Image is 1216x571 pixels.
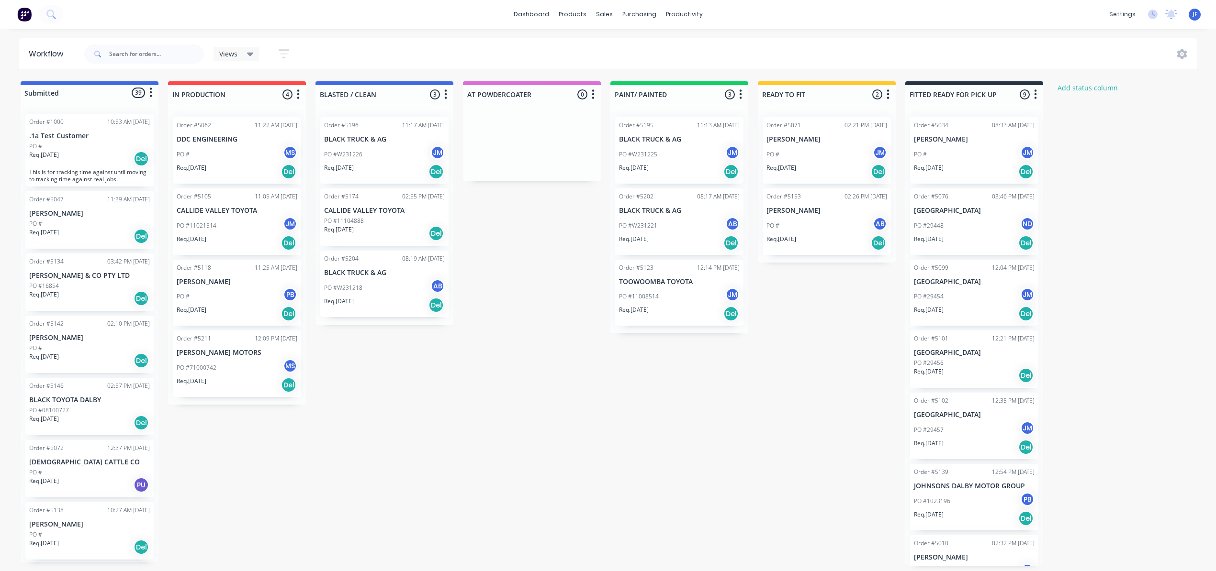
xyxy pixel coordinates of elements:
p: PO #16854 [29,282,59,290]
p: Req. [DATE] [324,297,354,306]
div: Order #5146 [29,382,64,390]
div: 12:21 PM [DATE] [992,334,1035,343]
p: PO # [29,468,42,477]
div: MS [283,359,297,373]
p: Req. [DATE] [29,151,59,159]
div: JM [1020,287,1035,302]
p: BLACK TRUCK & AG [619,207,740,215]
p: PO #29454 [914,292,944,301]
div: 11:22 AM [DATE] [255,121,297,130]
div: Order #510511:05 AM [DATE]CALLIDE VALLEY TOYOTAPO #11021514JMReq.[DATE]Del [173,188,301,255]
div: 11:25 AM [DATE] [255,264,297,272]
div: productivity [661,7,708,22]
div: JM [725,145,740,160]
p: PO #W231221 [619,221,657,230]
div: Order #5071 [766,121,801,130]
p: PO #W231226 [324,150,362,159]
div: JM [430,145,445,160]
div: 02:55 PM [DATE] [402,192,445,201]
p: PO #29457 [914,426,944,434]
div: Del [134,353,149,368]
div: Order #5102 [914,396,948,405]
div: Order #519611:17 AM [DATE]BLACK TRUCK & AGPO #W231226JMReq.[DATE]Del [320,117,449,184]
p: [GEOGRAPHIC_DATA] [914,278,1035,286]
p: Req. [DATE] [914,306,944,314]
div: Order #5101 [914,334,948,343]
div: MS [283,145,297,160]
p: PO # [177,150,190,159]
div: Order #5142 [29,319,64,328]
div: Del [871,164,886,179]
p: .1a Test Customer [29,132,150,140]
div: Workflow [29,48,68,60]
p: BLACK TRUCK & AG [324,135,445,143]
div: Order #5010 [914,539,948,548]
div: Order #5123 [619,264,653,272]
span: JF [1193,10,1197,19]
div: 10:27 AM [DATE] [107,506,150,515]
p: PO # [29,530,42,539]
div: Del [871,235,886,251]
div: Del [134,415,149,430]
div: AB [725,217,740,231]
div: Del [723,164,739,179]
div: Del [1018,368,1034,383]
p: JOHNSONS DALBY MOTOR GROUP [914,482,1035,490]
div: 12:37 PM [DATE] [107,444,150,452]
div: Order #5211 [177,334,211,343]
p: [GEOGRAPHIC_DATA] [914,411,1035,419]
div: 02:32 PM [DATE] [992,539,1035,548]
div: PB [1020,492,1035,506]
p: CALLIDE VALLEY TOYOTA [177,207,297,215]
div: Del [281,377,296,393]
div: Order #520208:17 AM [DATE]BLACK TRUCK & AGPO #W231221ABReq.[DATE]Del [615,188,743,255]
p: PO # [29,142,42,151]
div: Order #5076 [914,192,948,201]
div: ND [1020,217,1035,231]
div: Order #509912:04 PM [DATE][GEOGRAPHIC_DATA]PO #29454JMReq.[DATE]Del [910,260,1038,326]
div: 10:53 AM [DATE] [107,118,150,126]
p: [PERSON_NAME] [766,135,887,143]
p: Req. [DATE] [914,439,944,448]
p: Req. [DATE] [766,164,796,172]
div: Order #5195 [619,121,653,130]
p: PO #11021514 [177,221,216,230]
div: Del [1018,439,1034,455]
p: PO #W231225 [619,150,657,159]
div: Order #100010:53 AM [DATE].1a Test CustomerPO #Req.[DATE]DelThis is for tracking time against unt... [25,114,154,187]
p: Req. [DATE] [766,235,796,243]
div: Order #510212:35 PM [DATE][GEOGRAPHIC_DATA]PO #29457JMReq.[DATE]Del [910,393,1038,459]
p: Req. [DATE] [177,306,206,314]
div: JM [1020,421,1035,435]
p: BLACK TRUCK & AG [324,269,445,277]
div: Del [428,297,444,313]
div: 02:21 PM [DATE] [844,121,887,130]
p: Req. [DATE] [29,415,59,423]
div: Order #513810:27 AM [DATE][PERSON_NAME]PO #Req.[DATE]Del [25,502,154,560]
div: Del [1018,164,1034,179]
p: This is for tracking time against until moving to tracking time against real jobs. [29,168,150,183]
p: PO # [766,221,779,230]
div: Order #5118 [177,264,211,272]
div: Del [134,229,149,244]
p: PO #W231218 [324,284,362,292]
div: 03:42 PM [DATE] [107,257,150,266]
p: PO # [29,220,42,228]
p: Req. [DATE] [619,306,649,314]
div: Order #515302:26 PM [DATE][PERSON_NAME]PO #ABReq.[DATE]Del [763,188,891,255]
div: Order #514202:10 PM [DATE][PERSON_NAME]PO #Req.[DATE]Del [25,316,154,373]
div: Order #5139 [914,468,948,476]
div: Del [1018,235,1034,251]
p: Req. [DATE] [177,235,206,243]
div: sales [591,7,618,22]
div: Del [1018,511,1034,526]
p: [PERSON_NAME] MOTORS [177,349,297,357]
div: AB [430,279,445,293]
div: 11:13 AM [DATE] [697,121,740,130]
div: Order #507212:37 PM [DATE][DEMOGRAPHIC_DATA] CATTLE COPO #Req.[DATE]PU [25,440,154,497]
div: 02:26 PM [DATE] [844,192,887,201]
div: JM [725,287,740,302]
div: Order #507603:46 PM [DATE][GEOGRAPHIC_DATA]PO #29448NDReq.[DATE]Del [910,188,1038,255]
div: Order #520408:19 AM [DATE]BLACK TRUCK & AGPO #W231218ABReq.[DATE]Del [320,251,449,317]
p: PO # [29,344,42,352]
